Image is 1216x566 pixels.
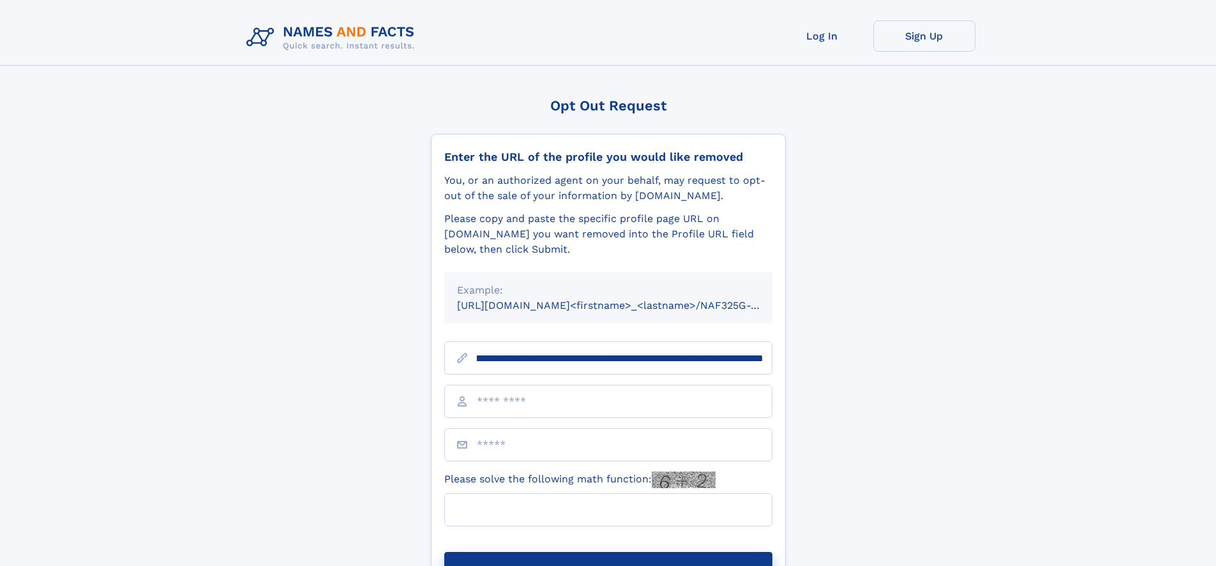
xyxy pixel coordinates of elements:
[444,211,772,257] div: Please copy and paste the specific profile page URL on [DOMAIN_NAME] you want removed into the Pr...
[444,173,772,204] div: You, or an authorized agent on your behalf, may request to opt-out of the sale of your informatio...
[457,299,797,311] small: [URL][DOMAIN_NAME]<firstname>_<lastname>/NAF325G-xxxxxxxx
[444,150,772,164] div: Enter the URL of the profile you would like removed
[873,20,975,52] a: Sign Up
[444,472,716,488] label: Please solve the following math function:
[457,283,760,298] div: Example:
[241,20,425,55] img: Logo Names and Facts
[431,98,786,114] div: Opt Out Request
[771,20,873,52] a: Log In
